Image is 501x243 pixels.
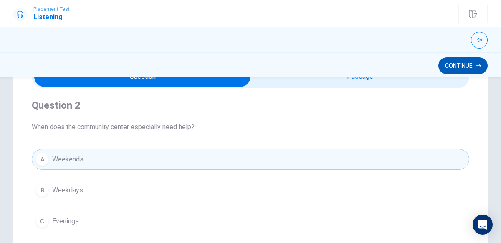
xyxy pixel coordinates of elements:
span: Weekdays [52,185,83,195]
button: CEvenings [32,211,469,232]
span: Weekends [52,154,83,164]
span: Evenings [52,216,79,226]
div: Open Intercom Messenger [473,215,493,235]
span: Placement Test [33,6,70,12]
button: AWeekends [32,149,469,170]
div: C [35,215,49,228]
div: A [35,153,49,166]
button: Continue [438,57,488,74]
div: B [35,184,49,197]
button: BWeekdays [32,180,469,201]
h4: Question 2 [32,99,469,112]
span: When does the community center especially need help? [32,122,469,132]
h1: Listening [33,12,70,22]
